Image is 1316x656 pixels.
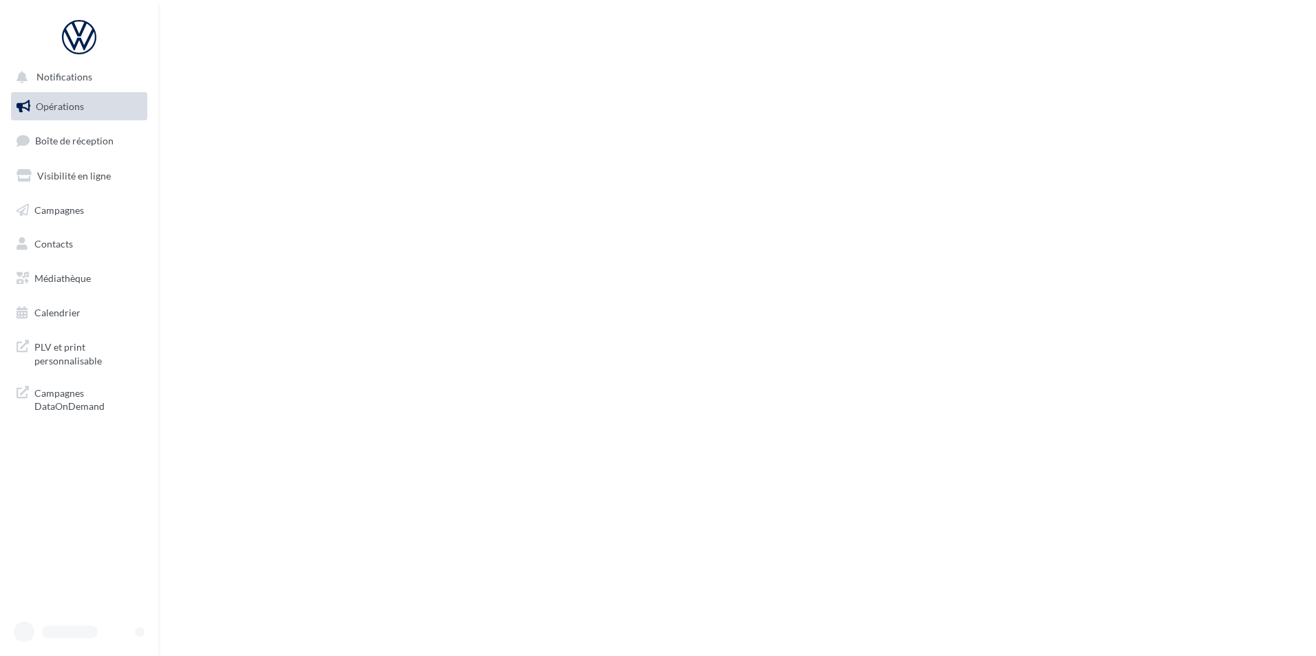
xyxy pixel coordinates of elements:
a: Médiathèque [8,264,150,293]
a: Contacts [8,230,150,259]
span: Calendrier [34,307,81,318]
span: Boîte de réception [35,135,114,146]
span: Visibilité en ligne [37,170,111,182]
a: Campagnes [8,196,150,225]
a: Opérations [8,92,150,121]
a: Boîte de réception [8,126,150,155]
a: Calendrier [8,298,150,327]
a: Campagnes DataOnDemand [8,378,150,419]
span: Médiathèque [34,272,91,284]
span: Opérations [36,100,84,112]
span: Contacts [34,238,73,250]
a: PLV et print personnalisable [8,332,150,373]
span: Campagnes [34,204,84,215]
a: Visibilité en ligne [8,162,150,190]
span: Notifications [36,72,92,83]
span: PLV et print personnalisable [34,338,142,367]
span: Campagnes DataOnDemand [34,384,142,413]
